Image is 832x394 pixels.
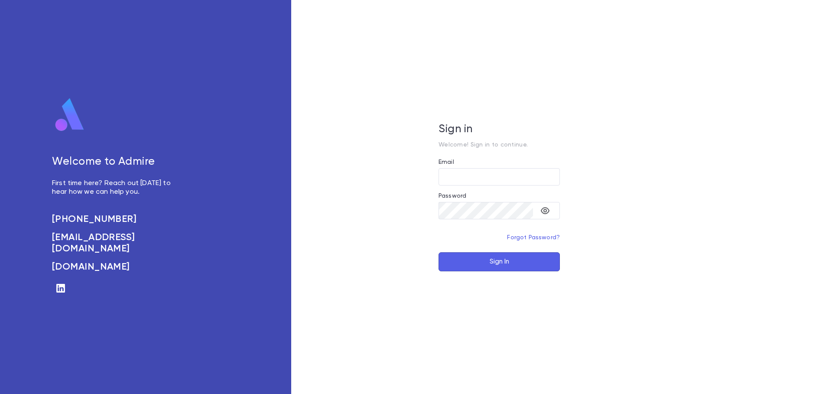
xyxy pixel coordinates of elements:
[52,179,180,196] p: First time here? Reach out [DATE] to hear how we can help you.
[52,232,180,254] a: [EMAIL_ADDRESS][DOMAIN_NAME]
[439,141,560,148] p: Welcome! Sign in to continue.
[439,123,560,136] h5: Sign in
[439,192,466,199] label: Password
[507,234,560,241] a: Forgot Password?
[52,156,180,169] h5: Welcome to Admire
[536,202,554,219] button: toggle password visibility
[52,214,180,225] a: [PHONE_NUMBER]
[439,159,454,166] label: Email
[52,98,88,132] img: logo
[52,261,180,273] a: [DOMAIN_NAME]
[439,252,560,271] button: Sign In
